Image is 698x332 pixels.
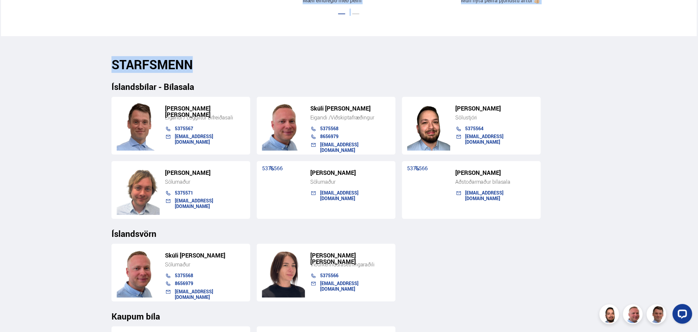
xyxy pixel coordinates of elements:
[112,57,586,72] h2: STARFSMENN
[320,280,359,292] a: [EMAIL_ADDRESS][DOMAIN_NAME]
[165,170,245,176] h5: [PERSON_NAME]
[165,252,245,259] h5: Skúli [PERSON_NAME]
[175,272,193,279] a: 5375568
[648,305,667,325] img: FbJEzSuNWCJXmdc-.webp
[601,305,620,325] img: nhp88E3Fdnt1Opn2.png
[112,82,586,92] h3: Íslandsbílar - Bílasala
[175,125,193,132] a: 5375567
[407,165,428,172] a: 5375566
[456,114,536,121] div: Sölustjóri
[310,114,390,121] div: Eigandi /
[341,261,375,268] span: ásetningaraðili
[310,105,390,112] h5: Skúli [PERSON_NAME]
[175,190,193,196] a: 5375571
[262,101,305,151] img: siFngHWaQ9KaOqBr.png
[456,170,536,176] h5: [PERSON_NAME]
[117,165,160,215] img: SZ4H-t_Copy_of_C.png
[320,272,339,279] a: 5375566
[624,305,644,325] img: siFngHWaQ9KaOqBr.png
[310,170,390,176] h5: [PERSON_NAME]
[262,165,283,172] a: 5375566
[465,125,484,132] a: 5375564
[320,190,359,201] a: [EMAIL_ADDRESS][DOMAIN_NAME]
[456,178,536,185] div: Aðstoðarmaður bílasala
[112,229,586,239] h3: Íslandsvörn
[175,197,213,209] a: [EMAIL_ADDRESS][DOMAIN_NAME]
[331,114,374,121] span: Viðskiptafræðingur
[320,133,339,139] a: 8656979
[175,288,213,300] a: [EMAIL_ADDRESS][DOMAIN_NAME]
[117,248,160,298] img: m7PZdWzYfFvz2vuk.png
[320,125,339,132] a: 5375568
[320,141,359,153] a: [EMAIL_ADDRESS][DOMAIN_NAME]
[175,133,213,145] a: [EMAIL_ADDRESS][DOMAIN_NAME]
[310,252,390,265] h5: [PERSON_NAME] [PERSON_NAME]
[165,178,245,185] div: Sölumaður
[165,261,245,268] div: Sölumaður
[165,114,245,121] div: Eigandi / Löggiltur bifreiðasali
[456,105,536,112] h5: [PERSON_NAME]
[262,248,305,298] img: TiAwD7vhpwHUHg8j.png
[667,301,695,329] iframe: LiveChat chat widget
[175,280,193,286] a: 8656979
[117,101,160,151] img: FbJEzSuNWCJXmdc-.webp
[465,190,504,201] a: [EMAIL_ADDRESS][DOMAIN_NAME]
[310,178,390,185] div: Sölumaður
[112,311,586,321] h3: Kaupum bíla
[465,133,504,145] a: [EMAIL_ADDRESS][DOMAIN_NAME]
[310,261,390,268] div: Viðurkenndur
[165,105,245,118] h5: [PERSON_NAME] [PERSON_NAME]
[407,101,450,151] img: nhp88E3Fdnt1Opn2.png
